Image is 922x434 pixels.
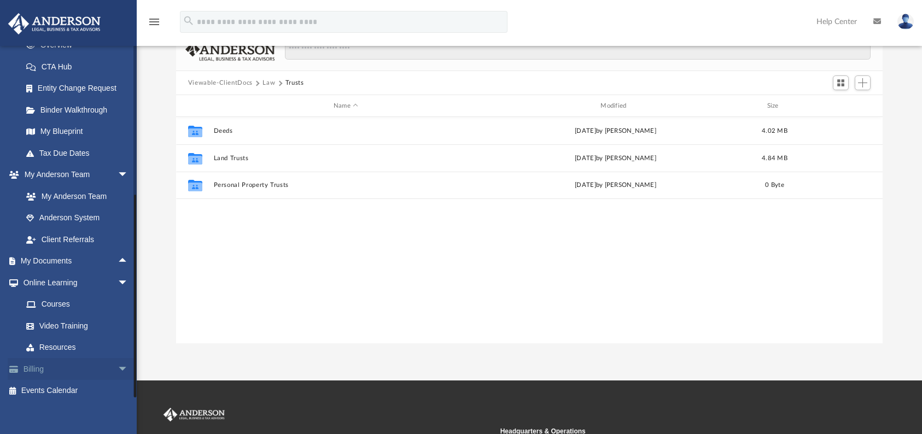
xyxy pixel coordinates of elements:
button: Add [855,75,871,91]
span: 0 Byte [765,182,784,188]
a: Anderson System [15,207,139,229]
div: [DATE] by [PERSON_NAME] [483,180,748,190]
div: Modified [483,101,748,111]
a: Entity Change Request [15,78,145,99]
button: Trusts [285,78,304,88]
a: My Anderson Team [15,185,134,207]
a: My Documentsarrow_drop_up [8,250,139,272]
div: id [181,101,208,111]
span: arrow_drop_down [118,272,139,294]
div: [DATE] by [PERSON_NAME] [483,154,748,163]
div: Size [752,101,796,111]
img: Anderson Advisors Platinum Portal [5,13,104,34]
i: menu [148,15,161,28]
i: search [183,15,195,27]
a: My Blueprint [15,121,139,143]
div: [DATE] by [PERSON_NAME] [483,126,748,136]
span: 4.84 MB [762,155,787,161]
a: Tax Due Dates [15,142,145,164]
button: Land Trusts [213,155,478,162]
button: Personal Property Trusts [213,181,478,189]
a: Video Training [15,315,134,337]
span: arrow_drop_down [118,358,139,380]
button: Law [262,78,275,88]
button: Switch to Grid View [833,75,849,91]
button: Viewable-ClientDocs [188,78,253,88]
a: menu [148,21,161,28]
a: Events Calendar [8,380,145,402]
div: id [801,101,878,111]
span: arrow_drop_down [118,164,139,186]
a: Client Referrals [15,228,139,250]
button: Deeds [213,127,478,134]
div: grid [176,117,883,343]
a: CTA Hub [15,56,145,78]
a: Binder Walkthrough [15,99,145,121]
div: Name [213,101,478,111]
a: Resources [15,337,139,359]
img: Anderson Advisors Platinum Portal [161,408,227,422]
span: 4.02 MB [762,128,787,134]
a: My Anderson Teamarrow_drop_down [8,164,139,186]
span: arrow_drop_up [118,250,139,273]
a: Billingarrow_drop_down [8,358,145,380]
a: Courses [15,294,139,315]
input: Search files and folders [285,39,871,60]
img: User Pic [897,14,914,30]
a: Online Learningarrow_drop_down [8,272,139,294]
